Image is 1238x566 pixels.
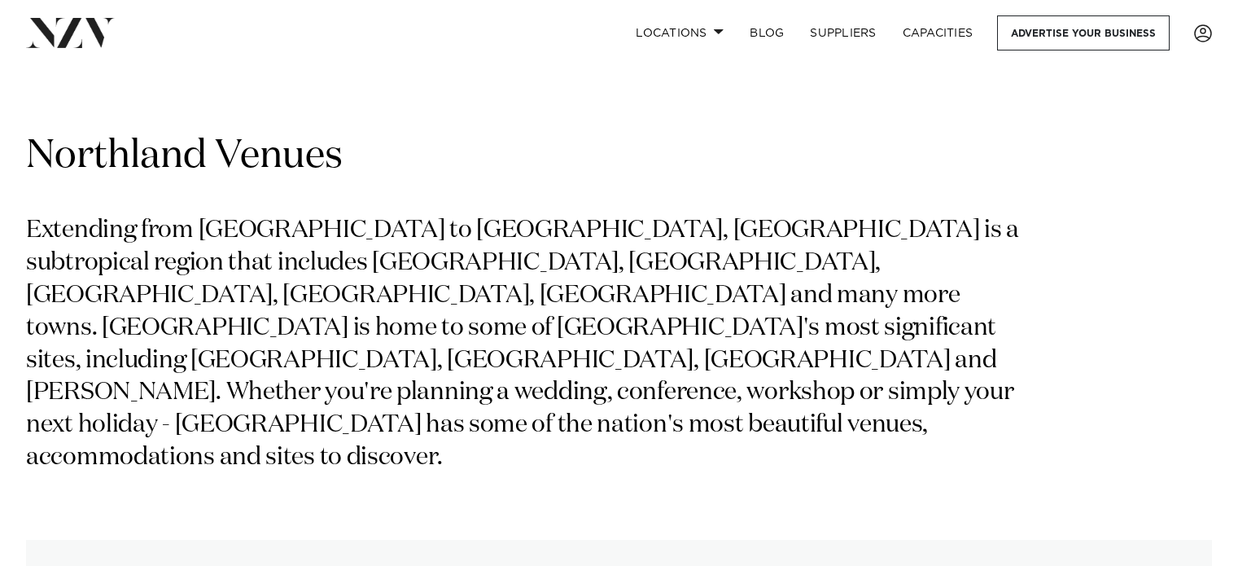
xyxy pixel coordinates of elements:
[890,15,986,50] a: Capacities
[737,15,797,50] a: BLOG
[26,131,1212,182] h1: Northland Venues
[997,15,1170,50] a: Advertise your business
[26,215,1032,475] p: Extending from [GEOGRAPHIC_DATA] to [GEOGRAPHIC_DATA], [GEOGRAPHIC_DATA] is a subtropical region ...
[26,18,115,47] img: nzv-logo.png
[797,15,889,50] a: SUPPLIERS
[623,15,737,50] a: Locations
